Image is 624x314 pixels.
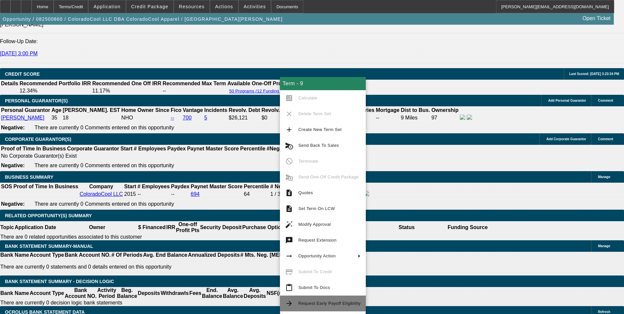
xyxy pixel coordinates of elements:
[1,153,360,159] td: No Corporate Guarantor(s) Exist
[191,191,200,197] a: 694
[569,72,619,76] span: Last Scored: [DATE] 3:23:34 PM
[89,184,113,189] b: Company
[401,107,430,113] b: Dist to Bus.
[1,201,25,207] b: Negative:
[97,287,117,300] th: Activity Period
[298,143,339,148] span: Send Back To Sales
[64,287,97,300] th: Bank Account NO.
[137,287,161,300] th: Deposits
[285,189,293,197] mat-icon: request_quote
[598,175,610,179] span: Manage
[19,80,91,87] th: Recommended Portfolio IRR
[261,114,347,121] td: $0
[210,0,238,13] button: Actions
[187,146,239,151] b: Paynet Master Score
[171,107,182,113] b: Fico
[35,125,174,130] span: There are currently 0 Comments entered on this opportunity
[134,146,166,151] b: # Employees
[239,0,271,13] button: Activities
[285,300,293,307] mat-icon: arrow_forward
[120,146,132,151] b: Start
[183,115,192,120] a: 700
[51,107,61,113] b: Age
[431,107,459,113] b: Ownership
[431,114,459,121] td: 97
[121,107,169,113] b: Home Owner Since
[222,287,243,300] th: Avg. Balance
[167,146,186,151] b: Paydex
[447,221,488,234] th: Funding Source
[162,88,226,94] td: --
[202,287,222,300] th: End. Balance
[171,115,174,120] a: --
[62,114,120,121] td: 18
[19,88,91,94] td: 12.34%
[298,285,330,290] span: Submit To Docs
[227,88,298,94] button: 50 Programs (12 Funding Source)
[298,238,337,243] span: Request Extension
[298,301,361,306] span: Request Early Payoff Eligibility
[460,115,465,120] img: facebook-icon.png
[244,4,266,9] span: Activities
[80,191,123,197] a: ColoradoCool LLC
[121,114,170,121] td: NHO
[285,252,293,260] mat-icon: arrow_right_alt
[285,284,293,292] mat-icon: content_paste
[29,287,64,300] th: Account Type
[598,137,613,141] span: Comment
[14,221,56,234] th: Application Date
[138,221,166,234] th: $ Financed
[5,98,68,103] span: PERSONAL GUARANTOR(S)
[5,137,71,142] span: CORPORATE GUARANTOR(S)
[270,184,300,189] b: # Negatives
[298,206,335,211] span: Set Term On LCW
[401,114,431,121] td: 9 Miles
[93,4,120,9] span: Application
[546,137,586,141] span: Add Corporate Guarantor
[126,0,173,13] button: Credit Package
[228,114,261,121] td: $26,121
[266,287,284,300] th: NSF(#)
[1,80,18,87] th: Details
[598,310,610,314] span: Refresh
[183,107,203,113] b: Vantage
[92,88,162,94] td: 11.17%
[5,244,93,249] span: BANK STATEMENT SUMMARY-MANUAL
[270,191,300,197] div: 1 / 3
[298,253,336,258] span: Opportunity Action
[3,16,283,22] span: Opportunity / 082500660 / ColoradoCool LLC DBA ColoradoCool Apparel / [GEOGRAPHIC_DATA][PERSON_NAME]
[1,183,12,190] th: SOS
[240,146,265,151] b: Percentile
[35,163,174,168] span: There are currently 0 Comments entered on this opportunity
[187,252,240,258] th: Annualized Deposits
[5,174,53,180] span: BUSINESS SUMMARY
[280,77,366,90] div: Term - 9
[229,107,260,113] b: Revolv. Debt
[35,201,174,207] span: There are currently 0 Comments entered on this opportunity
[57,221,138,234] th: Owner
[244,191,269,197] div: 64
[240,252,316,258] th: # Mts. Neg. [MEDICAL_DATA].
[348,107,374,113] b: # Inquiries
[137,184,170,189] b: # Employees
[5,279,114,284] span: Bank Statement Summary - Decision Logic
[171,184,189,189] b: Paydex
[285,205,293,213] mat-icon: description
[166,221,176,234] th: IRR
[124,184,136,189] b: Start
[162,80,226,87] th: Recommended Max Term
[1,125,25,130] b: Negative:
[64,252,111,258] th: Bank Account NO.
[242,221,285,234] th: Purchase Option
[171,191,190,198] td: --
[191,184,242,189] b: Paynet Master Score
[598,244,610,248] span: Manage
[137,191,141,197] span: --
[131,4,168,9] span: Credit Package
[200,221,242,234] th: Security Deposit
[1,107,50,113] b: Personal Guarantor
[189,287,202,300] th: Fees
[580,13,613,24] a: Open Ticket
[67,146,119,151] b: Corporate Guarantor
[13,183,79,190] th: Proof of Time In Business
